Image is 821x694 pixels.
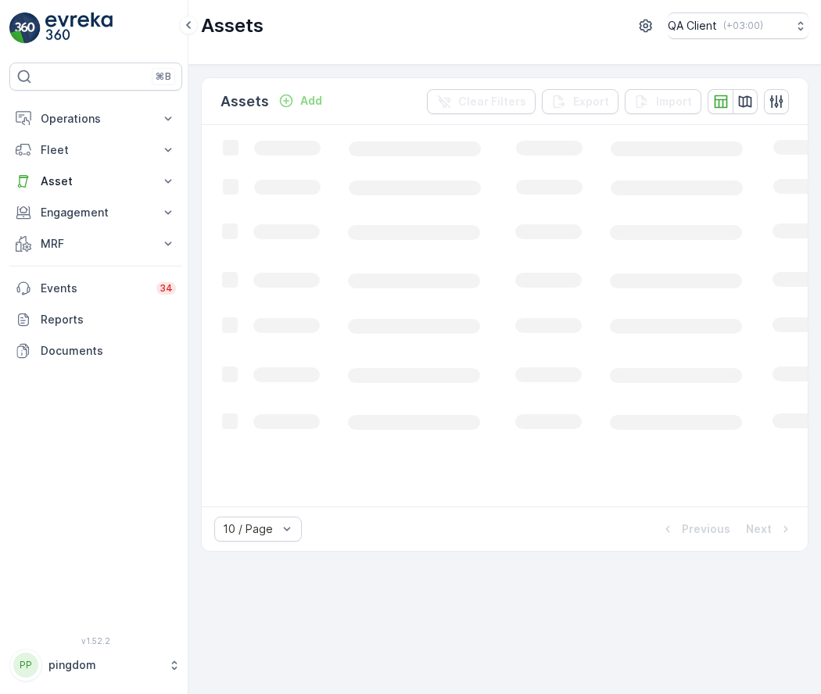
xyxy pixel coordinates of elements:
[668,13,808,39] button: QA Client(+03:00)
[9,228,182,259] button: MRF
[458,94,526,109] p: Clear Filters
[9,304,182,335] a: Reports
[625,89,701,114] button: Import
[9,166,182,197] button: Asset
[542,89,618,114] button: Export
[668,18,717,34] p: QA Client
[723,20,763,32] p: ( +03:00 )
[656,94,692,109] p: Import
[9,103,182,134] button: Operations
[744,520,795,538] button: Next
[9,134,182,166] button: Fleet
[658,520,732,538] button: Previous
[41,312,176,327] p: Reports
[9,197,182,228] button: Engagement
[160,282,173,295] p: 34
[156,70,171,83] p: ⌘B
[9,273,182,304] a: Events34
[41,142,151,158] p: Fleet
[41,111,151,127] p: Operations
[201,13,264,38] p: Assets
[9,13,41,44] img: logo
[746,521,772,537] p: Next
[682,521,730,537] p: Previous
[9,636,182,646] span: v 1.52.2
[9,649,182,681] button: PPpingdom
[41,236,151,252] p: MRF
[573,94,609,109] p: Export
[41,173,151,189] p: Asset
[41,205,151,220] p: Engagement
[13,653,38,678] div: PP
[9,335,182,367] a: Documents
[272,91,328,110] button: Add
[48,657,160,673] p: pingdom
[427,89,536,114] button: Clear Filters
[220,91,269,113] p: Assets
[41,343,176,359] p: Documents
[300,93,322,109] p: Add
[41,281,147,296] p: Events
[45,13,113,44] img: logo_light-DOdMpM7g.png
